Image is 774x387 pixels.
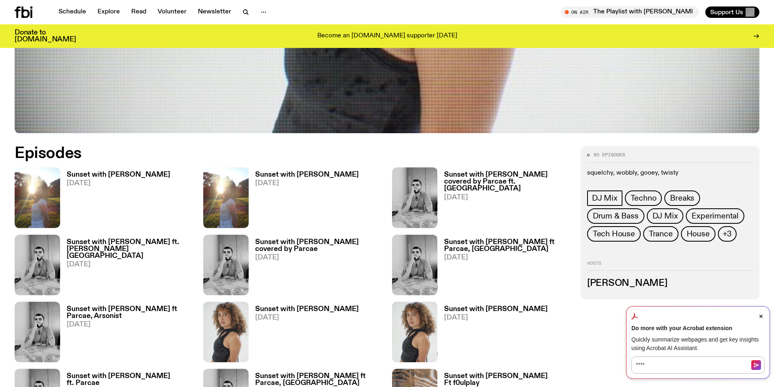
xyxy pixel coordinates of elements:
a: Sunset with [PERSON_NAME] ft. [PERSON_NAME][GEOGRAPHIC_DATA][DATE] [60,239,193,295]
span: Support Us [710,9,743,16]
span: +3 [723,229,732,238]
h3: Sunset with [PERSON_NAME] [255,171,359,178]
a: House [681,226,715,242]
a: Sunset with [PERSON_NAME] covered by Parcae[DATE] [249,239,382,295]
span: House [687,229,710,238]
span: [DATE] [67,180,170,187]
button: Support Us [705,6,759,18]
a: Schedule [54,6,91,18]
span: Drum & Bass [593,212,639,221]
h3: Sunset with [PERSON_NAME] ft Parcae, [GEOGRAPHIC_DATA] [255,373,382,387]
h3: Sunset with [PERSON_NAME] ft Parcae, Arsonist [67,306,193,320]
img: Tangela looks past her left shoulder into the camera with an inquisitive look. She is wearing a s... [392,302,438,362]
a: Techno [625,190,662,206]
a: Trance [643,226,679,242]
h3: Sunset with [PERSON_NAME] ft. [PERSON_NAME][GEOGRAPHIC_DATA] [67,239,193,259]
a: Tech House [587,226,641,242]
span: Tech House [593,229,635,238]
a: DJ Mix [647,208,684,224]
a: Sunset with [PERSON_NAME][DATE] [249,306,359,362]
span: 85 episodes [594,153,625,157]
h3: Sunset with [PERSON_NAME] Ft f0ulplay [444,373,571,387]
span: [DATE] [255,314,359,321]
span: Breaks [670,194,694,203]
h3: Sunset with [PERSON_NAME] ft Parcae, [GEOGRAPHIC_DATA] [444,239,571,253]
h3: Sunset with [PERSON_NAME] [444,306,548,313]
a: Sunset with [PERSON_NAME][DATE] [438,306,548,362]
img: Tangela looks past her left shoulder into the camera with an inquisitive look. She is wearing a s... [203,302,249,362]
a: Drum & Bass [587,208,644,224]
a: Newsletter [193,6,236,18]
a: Volunteer [153,6,191,18]
h3: Sunset with [PERSON_NAME] [67,171,170,178]
span: Techno [631,194,657,203]
span: Trance [649,229,673,238]
a: Sunset with [PERSON_NAME] ft Parcae, Arsonist[DATE] [60,306,193,362]
a: Sunset with [PERSON_NAME][DATE] [249,171,359,228]
h3: Sunset with [PERSON_NAME] covered by Parcae [255,239,382,253]
span: [DATE] [444,194,571,201]
a: Sunset with [PERSON_NAME][DATE] [60,171,170,228]
h3: Donate to [DOMAIN_NAME] [15,29,76,43]
span: [DATE] [67,261,193,268]
a: Experimental [686,208,744,224]
p: squelchy, wobbly, gooey, twisty [587,169,753,177]
a: Sunset with [PERSON_NAME] ft Parcae, [GEOGRAPHIC_DATA][DATE] [438,239,571,295]
a: Sunset with [PERSON_NAME] covered by Parcae ft. [GEOGRAPHIC_DATA][DATE] [438,171,571,228]
span: DJ Mix [653,212,678,221]
h3: Sunset with [PERSON_NAME] [255,306,359,313]
span: Experimental [692,212,739,221]
span: [DATE] [444,314,548,321]
span: [DATE] [255,180,359,187]
span: [DATE] [444,254,571,261]
p: Become an [DOMAIN_NAME] supporter [DATE] [317,32,457,40]
span: [DATE] [67,321,193,328]
h2: Episodes [15,146,508,161]
h3: Sunset with [PERSON_NAME] covered by Parcae ft. [GEOGRAPHIC_DATA] [444,171,571,192]
a: Explore [93,6,125,18]
a: Read [126,6,151,18]
h3: Sunset with [PERSON_NAME] ft. Parcae [67,373,193,387]
h2: Hosts [587,261,753,271]
a: DJ Mix [587,190,622,206]
button: +3 [718,226,737,242]
h3: [PERSON_NAME] [587,279,753,288]
button: On AirThe Playlist with [PERSON_NAME] [561,6,699,18]
a: Breaks [664,190,700,206]
span: [DATE] [255,254,382,261]
span: DJ Mix [592,194,618,203]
